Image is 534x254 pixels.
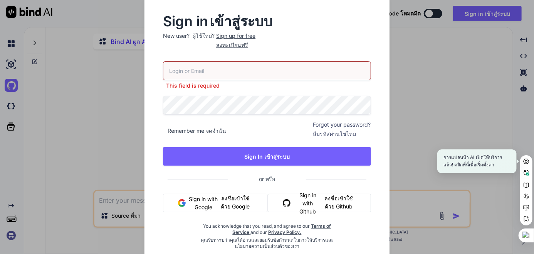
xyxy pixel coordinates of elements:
[216,32,255,52] div: Sign up for free
[206,127,226,134] sider-trans-text: จดจําฉัน
[221,195,250,210] sider-trans-text: ลงชื่อเข้าใช้ด้วย Google
[163,61,371,80] input: Login or Email
[269,229,302,235] a: Privacy Policy.
[283,199,291,207] img: github
[268,194,371,212] button: Sign in with Githubลงชื่อเข้าใช้ด้วย Github
[313,130,356,137] sider-trans-text: ลืมรหัสผ่านใช่ไหม
[163,15,371,27] h2: Sign in
[201,237,333,249] sider-trans-text: คุณรับทราบว่าคุณได้อ่านและยอมรับข้อกําหนดในการให้บริการและนโยบายความเป็นส่วนตัวของเรา
[178,199,186,207] img: google
[198,218,336,249] div: You acknowledge that you read, and agree to our and our
[233,223,331,235] a: Terms of Service
[313,121,371,141] span: Forgot your password?
[163,82,371,90] p: This field is required
[163,127,226,135] span: Remember me
[163,32,371,61] p: New user?
[228,169,306,188] span: or
[163,147,371,166] button: Sign Inเข้าสู่ระบบ
[216,42,248,48] sider-trans-text: ลงทะเบียนฟรี
[265,176,275,182] sider-trans-text: หรือ
[163,194,268,212] button: Sign in with Googleลงชื่อเข้าใช้ด้วย Google
[210,13,272,30] sider-trans-text: เข้าสู่ระบบ
[325,195,353,210] sider-trans-text: ลงชื่อเข้าใช้ด้วย Github
[193,32,215,39] sider-trans-text: ผู้ใช้ใหม่?
[264,153,290,160] sider-trans-text: เข้าสู่ระบบ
